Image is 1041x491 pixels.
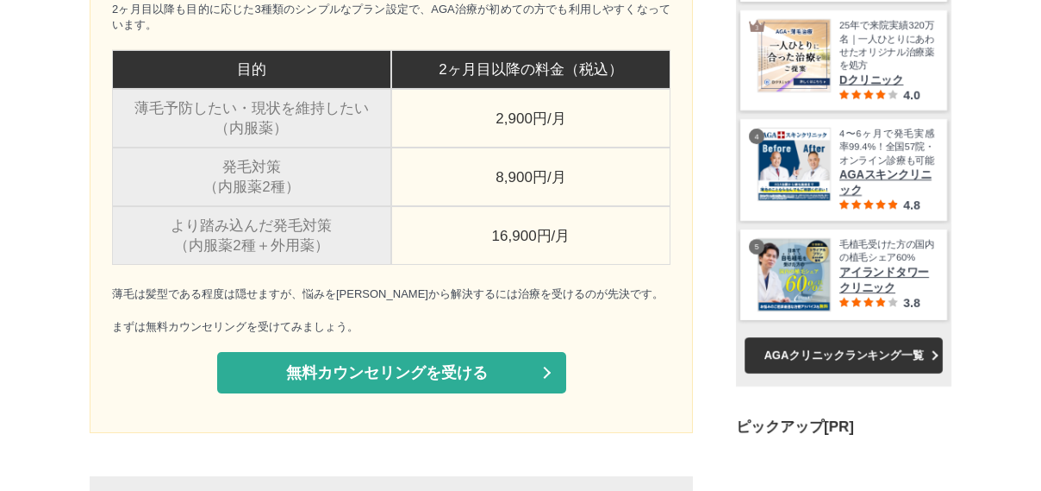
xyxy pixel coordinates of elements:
span: 25年で来院実績320万名｜一人ひとりにあわせたオリジナル治療薬を処方 [839,19,934,72]
p: 2ヶ月目以降も目的に応じた3種類のシンプルなプラン設定で、AGA治療が初めての方でも利用しやすくなっています。 [112,2,670,33]
td: 2,900円/月 [391,89,670,148]
a: アイランドタワークリニック 毛植毛受けた方の国内の植毛シェア60% アイランドタワークリニック 3.8 [757,238,934,312]
td: より踏み込んだ発毛対策 （内服薬2種＋外用薬） [112,206,391,265]
td: 16,900円/月 [391,206,670,265]
span: 毛植毛受けた方の国内の植毛シェア60% [839,238,934,265]
h3: ピックアップ[PR] [736,417,951,437]
span: 4〜6ヶ月で発毛実感率99.4%！全国57院・オンライン診療も可能 [839,128,934,167]
span: Dクリニック [839,72,934,88]
span: AGAスキンクリニック [839,167,934,198]
p: まずは無料カウンセリングを受けてみましょう。 [112,319,670,335]
a: 無料カウンセリングを受ける [217,352,566,393]
img: AGAスキンクリニック [758,129,830,200]
td: 発毛対策 （内服薬2種） [112,148,391,206]
img: Dクリニック [758,20,830,91]
p: 薄毛は髪型である程度は隠せますが、悩みを[PERSON_NAME]から解決するには治療を受けるのが先決です。 [112,286,670,302]
td: 薄毛予防したい・現状を維持したい （内服薬） [112,89,391,148]
img: アイランドタワークリニック [758,239,830,311]
td: 2ヶ月目以降の料金（税込） [391,50,670,89]
a: Dクリニック 25年で来院実績320万名｜一人ひとりにあわせたオリジナル治療薬を処方 Dクリニック 4.0 [757,19,934,102]
a: AGAスキンクリニック 4〜6ヶ月で発毛実感率99.4%！全国57院・オンライン診療も可能 AGAスキンクリニック 4.8 [757,128,934,212]
a: AGAクリニックランキング一覧 [745,337,943,374]
td: 目的 [112,50,391,89]
span: 4.8 [903,198,919,212]
span: 3.8 [903,296,919,310]
span: アイランドタワークリニック [839,265,934,296]
span: 4.0 [903,88,919,102]
td: 8,900円/月 [391,148,670,206]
